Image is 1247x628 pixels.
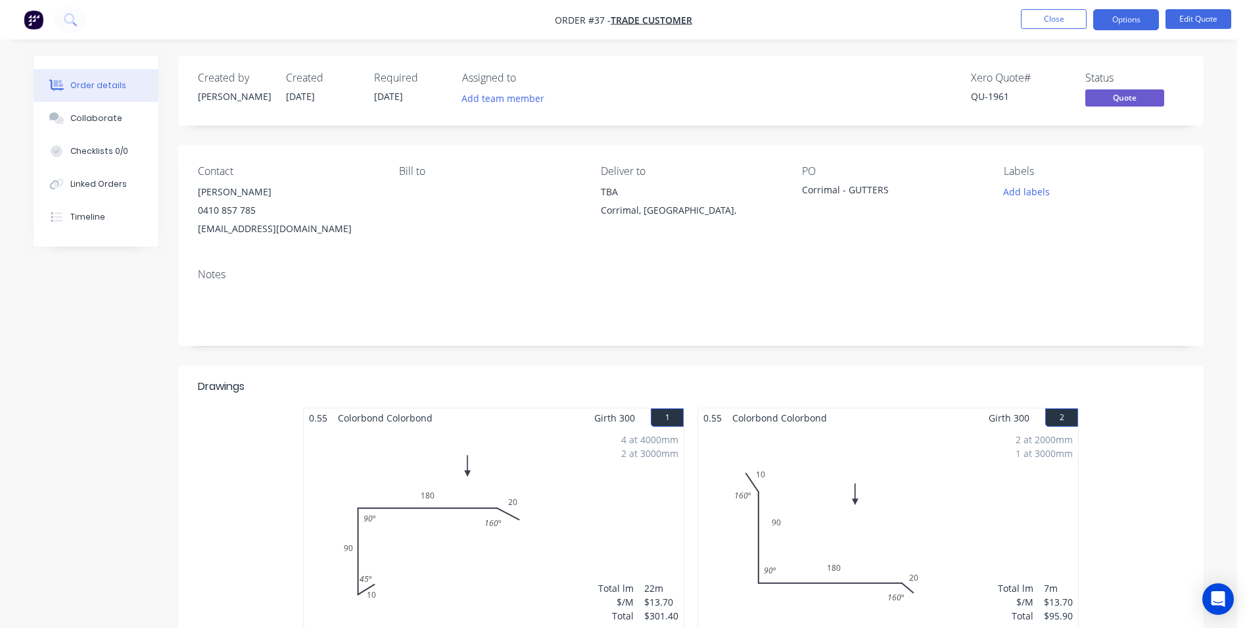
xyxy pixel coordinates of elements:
div: [PERSON_NAME]0410 857 785[EMAIL_ADDRESS][DOMAIN_NAME] [198,183,378,238]
div: Created by [198,72,270,84]
div: Drawings [198,379,245,395]
span: Girth 300 [594,408,635,427]
div: 0109018020160º90º160º2 at 2000mm1 at 3000mmTotal lm$/MTotal7m$13.70$95.90 [698,427,1078,628]
div: Deliver to [601,165,781,178]
div: Labels [1004,165,1184,178]
img: Factory [24,10,43,30]
span: Order #37 - [555,14,611,26]
a: Trade Customer [611,14,692,26]
div: 22m [644,581,678,595]
div: 2 at 3000mm [621,447,678,460]
div: PO [802,165,982,178]
div: Corrimal - GUTTERS [802,183,966,201]
div: Corrimal, [GEOGRAPHIC_DATA], [601,201,781,220]
div: QU-1961 [971,89,1070,103]
div: [PERSON_NAME] [198,89,270,103]
div: Bill to [399,165,579,178]
span: 0.55 [698,408,727,427]
button: Order details [34,69,158,102]
button: Options [1093,9,1159,30]
button: 2 [1045,408,1078,427]
button: Checklists 0/0 [34,135,158,168]
div: 7m [1044,581,1073,595]
div: Notes [198,268,1184,281]
div: Total lm [998,581,1033,595]
span: [DATE] [374,90,403,103]
div: TBACorrimal, [GEOGRAPHIC_DATA], [601,183,781,225]
div: $95.90 [1044,609,1073,623]
button: Collaborate [34,102,158,135]
div: Status [1085,72,1184,84]
div: Linked Orders [70,178,127,190]
div: 1 at 3000mm [1016,447,1073,460]
div: $/M [598,595,634,609]
div: Checklists 0/0 [70,145,128,157]
div: Timeline [70,211,105,223]
button: Timeline [34,201,158,233]
div: [EMAIL_ADDRESS][DOMAIN_NAME] [198,220,378,238]
div: Collaborate [70,112,122,124]
div: Created [286,72,358,84]
div: Xero Quote # [971,72,1070,84]
span: [DATE] [286,90,315,103]
div: 4 at 4000mm [621,433,678,447]
button: Add team member [455,89,552,107]
button: Edit Quote [1165,9,1231,29]
div: TBA [601,183,781,201]
button: Close [1021,9,1087,29]
span: Quote [1085,89,1164,106]
div: 2 at 2000mm [1016,433,1073,447]
div: [PERSON_NAME] [198,183,378,201]
span: Colorbond Colorbond [727,408,832,427]
span: Girth 300 [989,408,1029,427]
div: Open Intercom Messenger [1202,583,1234,615]
div: $13.70 [1044,595,1073,609]
button: Add team member [462,89,552,107]
div: Total [598,609,634,623]
div: 0410 857 785 [198,201,378,220]
div: Total [998,609,1033,623]
span: Colorbond Colorbond [333,408,438,427]
button: Add labels [996,183,1056,201]
button: 1 [651,408,684,427]
button: Linked Orders [34,168,158,201]
div: $13.70 [644,595,678,609]
div: 010901802045º90º160º4 at 4000mm2 at 3000mmTotal lm$/MTotal22m$13.70$301.40 [304,427,684,628]
div: Required [374,72,446,84]
div: Assigned to [462,72,594,84]
div: $/M [998,595,1033,609]
div: $301.40 [644,609,678,623]
span: 0.55 [304,408,333,427]
div: Order details [70,80,126,91]
div: Contact [198,165,378,178]
div: Total lm [598,581,634,595]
